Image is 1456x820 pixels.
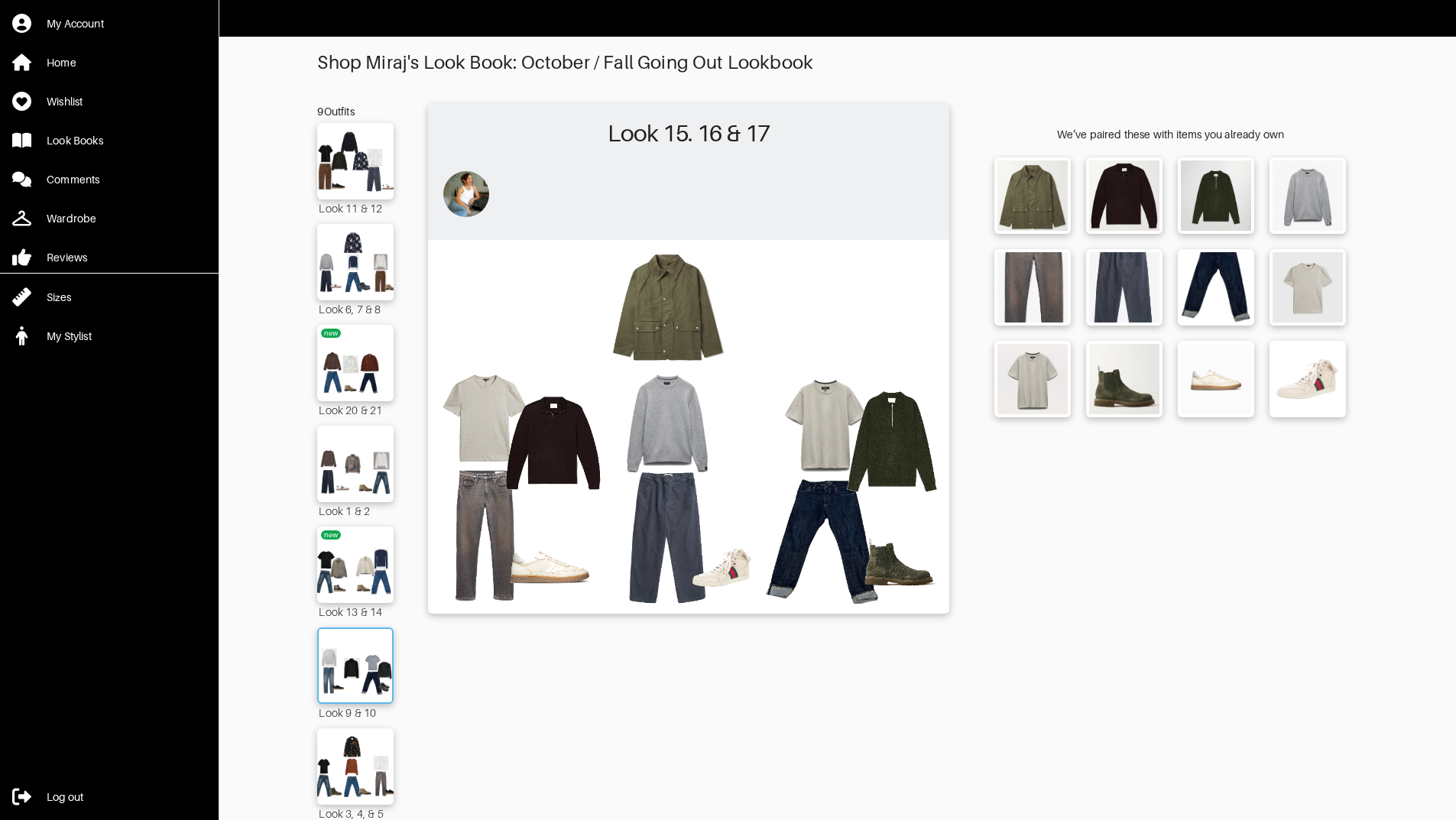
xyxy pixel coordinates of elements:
div: We’ve paired these with items you already own [984,127,1357,142]
img: Ragnar 2.0 Relaxed Solotex Corduroy Pant [1089,252,1159,322]
img: Japan Denim [1181,252,1251,322]
div: Sizes [47,290,71,305]
div: Log out [47,789,83,805]
img: Sergio 6605 Wool Half-Zip Sweater [1089,160,1159,231]
div: Shop Miraj's Look Book: October / Fall Going Out Lookbook [317,52,1357,73]
img: Court II Marble [1181,344,1251,414]
div: 9 Outfits [317,104,394,119]
img: Shearling High Top Sneakers [1273,344,1343,414]
img: avatar [443,171,489,217]
img: Outfit Look 9 & 10 [314,637,397,695]
img: Outfit Look 20 & 21 [313,332,400,394]
div: Look 6, 7 & 8 [317,300,394,317]
img: Outfit Look 13 & 14 [313,534,400,595]
div: Reviews [47,250,87,265]
div: new [324,530,338,540]
div: My Account [47,16,104,31]
img: Boss 004 Suede Chelsea Boots [1089,344,1159,414]
div: Look 13 & 14 [317,603,394,620]
img: Glenn Corduroy-Trimmed Waxed Organic Cotton Jacket [997,160,1068,231]
img: Outfit Look 11 & 12 [313,131,400,192]
div: Look Books [47,133,103,148]
img: Classic Flame Tee [997,344,1068,414]
img: Outfit Look 1 & 2 [313,433,400,494]
div: Comments [47,172,99,187]
div: Wardrobe [47,211,96,226]
div: Look 9 & 10 [317,704,394,721]
div: Home [47,55,76,70]
img: Fit 2 Slim Jeans Authentic Stretch [997,252,1068,322]
div: Look 20 & 21 [317,401,394,418]
img: MOTT CREW [1273,252,1343,322]
img: Outfit Look 15. 16 & 17 [436,248,942,604]
img: Outfit Look 3, 4, & 5 [313,736,400,797]
img: Sergio 6605 [1181,160,1251,231]
img: Outfit Look 6, 7 & 8 [313,232,400,293]
div: My Stylist [47,329,92,344]
div: Wishlist [47,94,83,109]
div: Look 11 & 12 [317,199,394,216]
div: Look 1 & 2 [317,502,394,519]
h2: Look 15. 16 & 17 [436,112,942,156]
img: Declan Cashmere Sweater [1273,160,1343,231]
div: new [324,329,338,338]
